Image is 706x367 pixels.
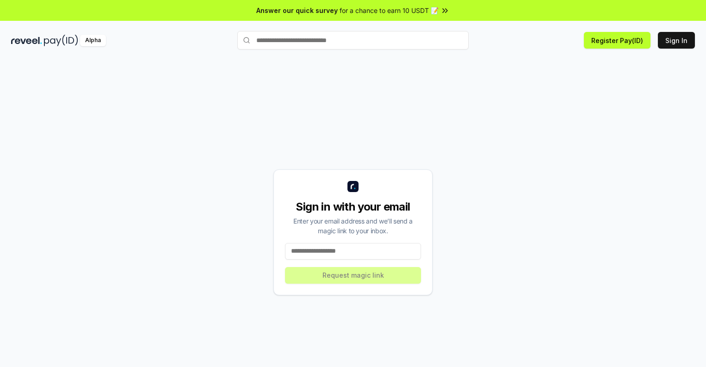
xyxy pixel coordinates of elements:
span: Answer our quick survey [256,6,338,15]
span: for a chance to earn 10 USDT 📝 [340,6,439,15]
img: pay_id [44,35,78,46]
img: logo_small [347,181,359,192]
div: Enter your email address and we’ll send a magic link to your inbox. [285,216,421,236]
button: Register Pay(ID) [584,32,650,49]
img: reveel_dark [11,35,42,46]
button: Sign In [658,32,695,49]
div: Alpha [80,35,106,46]
div: Sign in with your email [285,199,421,214]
